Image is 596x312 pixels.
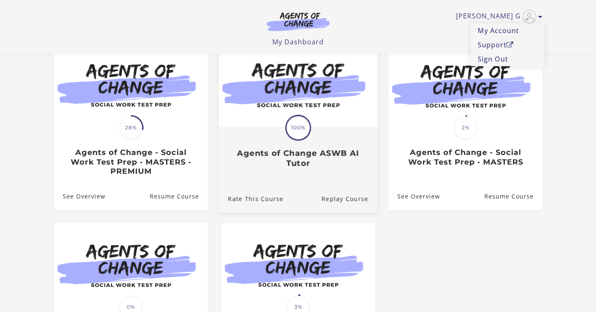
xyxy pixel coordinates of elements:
[149,183,207,210] a: Agents of Change - Social Work Test Prep - MASTERS - PREMIUM: Resume Course
[484,183,542,210] a: Agents of Change - Social Work Test Prep - MASTERS: Resume Course
[471,23,545,38] a: My Account
[63,148,199,176] h3: Agents of Change - Social Work Test Prep - MASTERS - PREMIUM
[258,12,338,31] img: Agents of Change Logo
[286,116,310,139] span: 100%
[272,37,324,46] a: My Dashboard
[454,116,477,139] span: 2%
[321,184,378,212] a: Agents of Change ASWB AI Tutor: Resume Course
[471,52,545,66] a: Sign Out
[397,148,533,167] h3: Agents of Change - Social Work Test Prep - MASTERS
[54,183,105,210] a: Agents of Change - Social Work Test Prep - MASTERS - PREMIUM: See Overview
[228,148,368,168] h3: Agents of Change ASWB AI Tutor
[218,184,283,212] a: Agents of Change ASWB AI Tutor: Rate This Course
[506,41,514,48] i: Open in a new window
[471,38,545,52] a: SupportOpen in a new window
[389,183,440,210] a: Agents of Change - Social Work Test Prep - MASTERS: See Overview
[456,10,538,23] a: Toggle menu
[120,116,142,139] span: 28%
